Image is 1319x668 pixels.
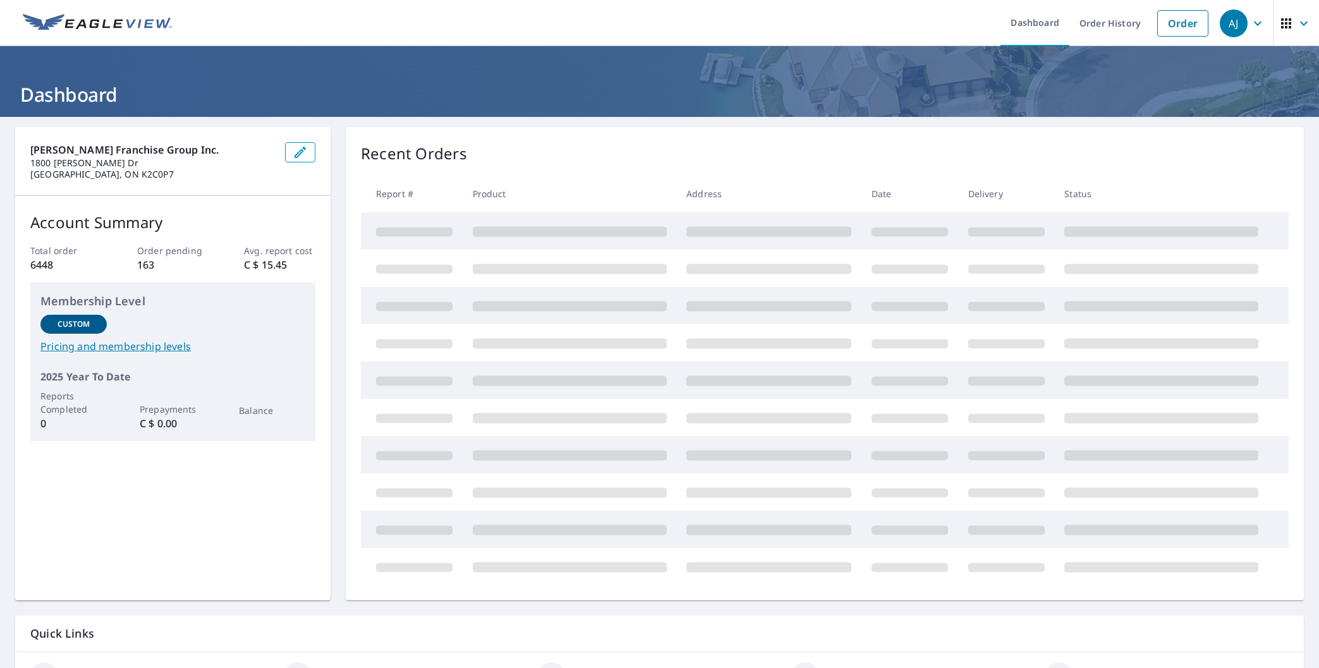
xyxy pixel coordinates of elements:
th: Address [676,175,861,212]
p: [PERSON_NAME] Franchise Group Inc. [30,142,275,157]
p: Prepayments [140,403,206,416]
p: Avg. report cost [244,244,315,257]
p: Quick Links [30,626,1289,641]
p: Total order [30,244,102,257]
p: 2025 Year To Date [40,369,305,384]
p: 6448 [30,257,102,272]
div: AJ [1220,9,1248,37]
th: Delivery [958,175,1055,212]
p: Membership Level [40,293,305,310]
th: Status [1054,175,1268,212]
p: 1800 [PERSON_NAME] Dr [30,157,275,169]
p: C $ 0.00 [140,416,206,431]
th: Report # [361,175,463,212]
p: C $ 15.45 [244,257,315,272]
img: EV Logo [23,14,172,33]
a: Pricing and membership levels [40,339,305,354]
p: Recent Orders [361,142,467,165]
th: Date [861,175,958,212]
h1: Dashboard [15,82,1304,107]
p: Reports Completed [40,389,107,416]
th: Product [463,175,677,212]
p: Account Summary [30,211,315,234]
a: Order [1157,10,1208,37]
p: 0 [40,416,107,431]
p: Custom [58,319,90,330]
p: Order pending [137,244,209,257]
p: Balance [239,404,305,417]
p: [GEOGRAPHIC_DATA], ON K2C0P7 [30,169,275,180]
p: 163 [137,257,209,272]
